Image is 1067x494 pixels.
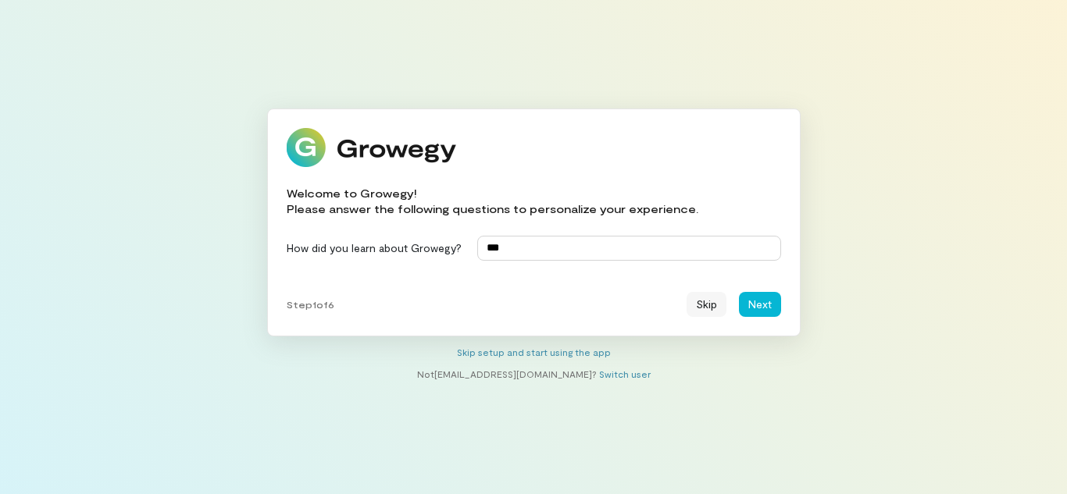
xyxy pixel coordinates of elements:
button: Next [739,292,781,317]
span: Not [EMAIL_ADDRESS][DOMAIN_NAME] ? [417,368,597,379]
div: Welcome to Growegy! Please answer the following questions to personalize your experience. [287,186,698,217]
img: Growegy logo [287,128,457,167]
button: Skip [687,292,726,317]
span: Step 1 of 6 [287,298,334,311]
a: Skip setup and start using the app [457,347,611,357]
a: Switch user [599,368,651,379]
label: How did you learn about Growegy? [287,240,462,256]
